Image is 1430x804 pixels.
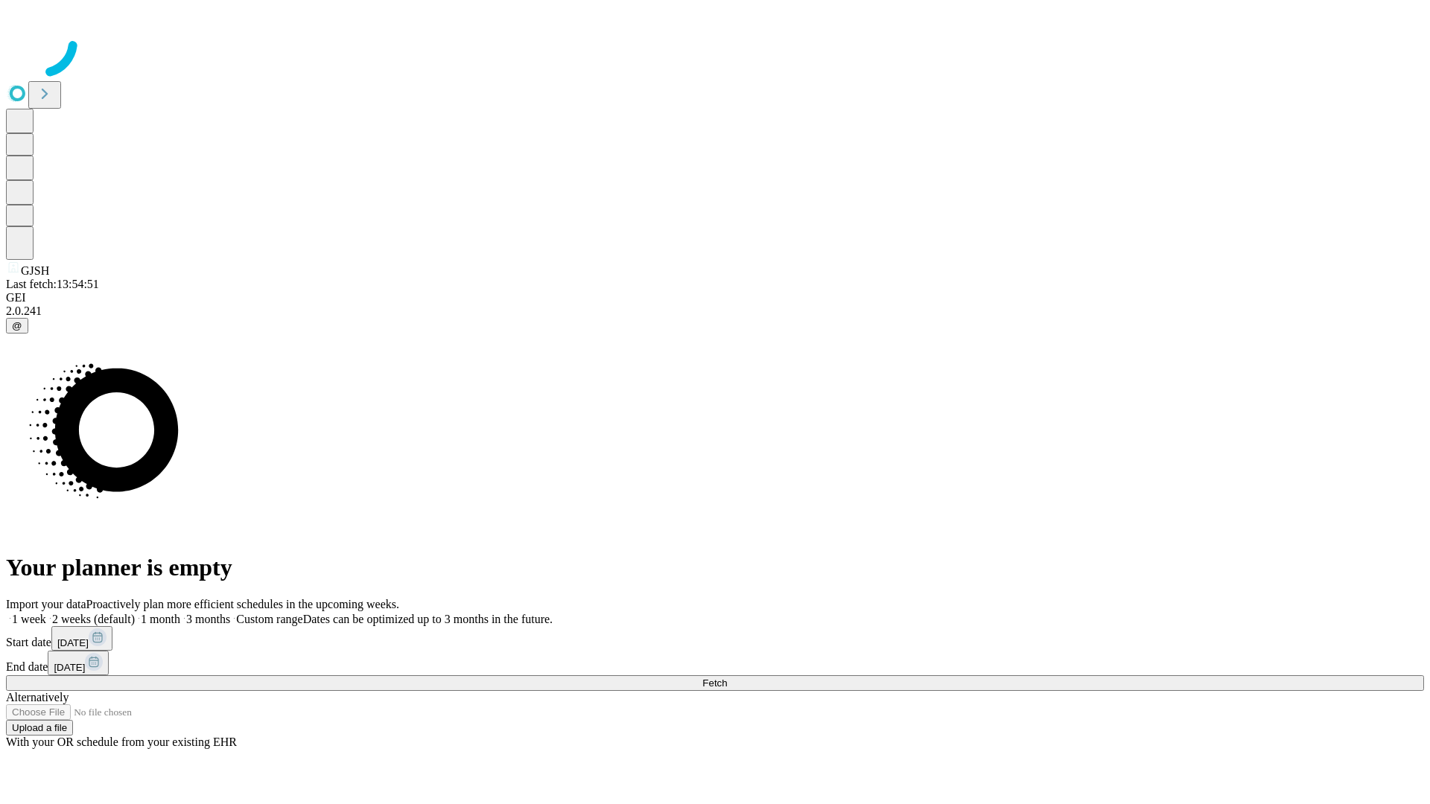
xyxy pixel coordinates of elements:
[6,598,86,610] span: Import your data
[702,677,727,689] span: Fetch
[6,626,1424,651] div: Start date
[141,613,180,625] span: 1 month
[54,662,85,673] span: [DATE]
[6,651,1424,675] div: End date
[6,291,1424,304] div: GEI
[12,320,22,331] span: @
[6,736,237,748] span: With your OR schedule from your existing EHR
[21,264,49,277] span: GJSH
[52,613,135,625] span: 2 weeks (default)
[6,304,1424,318] div: 2.0.241
[48,651,109,675] button: [DATE]
[6,278,99,290] span: Last fetch: 13:54:51
[6,318,28,334] button: @
[57,637,89,648] span: [DATE]
[86,598,399,610] span: Proactively plan more efficient schedules in the upcoming weeks.
[12,613,46,625] span: 1 week
[186,613,230,625] span: 3 months
[6,554,1424,581] h1: Your planner is empty
[236,613,302,625] span: Custom range
[6,675,1424,691] button: Fetch
[6,691,69,703] span: Alternatively
[6,720,73,736] button: Upload a file
[303,613,553,625] span: Dates can be optimized up to 3 months in the future.
[51,626,112,651] button: [DATE]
